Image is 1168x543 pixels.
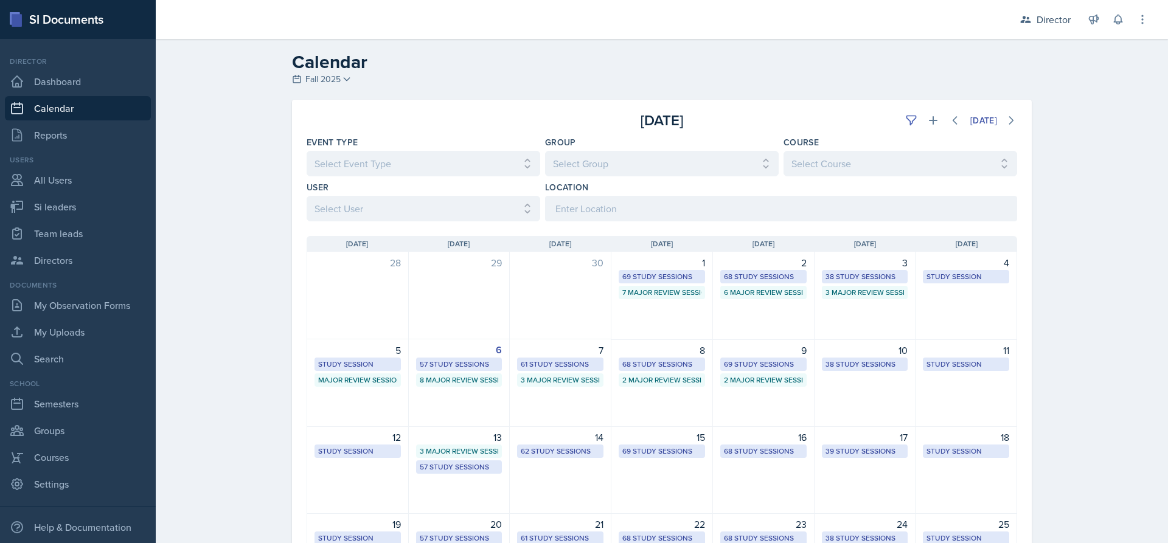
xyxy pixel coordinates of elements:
div: 3 Major Review Sessions [521,375,600,386]
div: 39 Study Sessions [826,446,905,457]
a: Reports [5,123,151,147]
div: 21 [517,517,603,531]
div: 38 Study Sessions [826,271,905,282]
a: Semesters [5,392,151,416]
a: My Uploads [5,320,151,344]
div: Users [5,154,151,165]
label: Location [545,181,589,193]
div: 69 Study Sessions [622,271,701,282]
div: 6 Major Review Sessions [724,287,803,298]
div: [DATE] [970,116,997,125]
div: 8 Major Review Sessions [420,375,499,386]
span: [DATE] [549,238,571,249]
div: Study Session [926,446,1006,457]
a: Team leads [5,221,151,246]
div: Major Review Session [318,375,397,386]
div: Help & Documentation [5,515,151,539]
div: Director [1037,12,1071,27]
span: [DATE] [753,238,774,249]
div: 5 [315,343,401,358]
span: [DATE] [346,238,368,249]
div: 24 [822,517,908,531]
div: 4 [923,255,1009,270]
div: [DATE] [543,109,780,131]
div: 2 Major Review Sessions [724,375,803,386]
span: [DATE] [854,238,876,249]
label: Event Type [307,136,358,148]
div: 62 Study Sessions [521,446,600,457]
a: Dashboard [5,69,151,94]
div: 15 [619,430,705,444]
div: 10 [822,343,908,358]
a: All Users [5,168,151,192]
div: 57 Study Sessions [420,359,499,370]
span: [DATE] [448,238,470,249]
span: Fall 2025 [305,73,341,86]
div: 28 [315,255,401,270]
div: 20 [416,517,502,531]
div: 18 [923,430,1009,444]
div: 38 Study Sessions [826,359,905,370]
div: 61 Study Sessions [521,359,600,370]
div: 3 Major Review Sessions [420,446,499,457]
button: [DATE] [962,110,1005,131]
div: 19 [315,517,401,531]
div: Study Session [318,446,397,457]
div: 8 [619,343,705,358]
div: 3 [822,255,908,270]
label: Group [545,136,576,148]
div: 69 Study Sessions [724,359,803,370]
a: Courses [5,445,151,469]
div: 25 [923,517,1009,531]
div: Study Session [926,359,1006,370]
div: 68 Study Sessions [622,359,701,370]
label: Course [784,136,819,148]
div: 57 Study Sessions [420,462,499,472]
div: 3 Major Review Sessions [826,287,905,298]
div: Study Session [318,359,397,370]
div: 9 [720,343,807,358]
a: Search [5,347,151,371]
div: Documents [5,280,151,291]
div: 12 [315,430,401,444]
div: Director [5,56,151,67]
a: Directors [5,248,151,272]
div: 14 [517,430,603,444]
div: 69 Study Sessions [622,446,701,457]
div: 13 [416,430,502,444]
div: 68 Study Sessions [724,271,803,282]
div: Study Session [926,271,1006,282]
div: 30 [517,255,603,270]
div: 22 [619,517,705,531]
span: [DATE] [651,238,673,249]
a: My Observation Forms [5,293,151,317]
a: Groups [5,418,151,443]
h2: Calendar [292,51,1032,73]
div: 68 Study Sessions [724,446,803,457]
div: 23 [720,517,807,531]
div: 16 [720,430,807,444]
div: 7 [517,343,603,358]
div: School [5,378,151,389]
a: Settings [5,472,151,496]
a: Si leaders [5,195,151,219]
div: 29 [416,255,502,270]
a: Calendar [5,96,151,120]
div: 17 [822,430,908,444]
div: 2 Major Review Sessions [622,375,701,386]
div: 6 [416,343,502,358]
div: 7 Major Review Sessions [622,287,701,298]
div: 11 [923,343,1009,358]
div: 1 [619,255,705,270]
input: Enter Location [545,196,1017,221]
label: User [307,181,328,193]
span: [DATE] [956,238,978,249]
div: 2 [720,255,807,270]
